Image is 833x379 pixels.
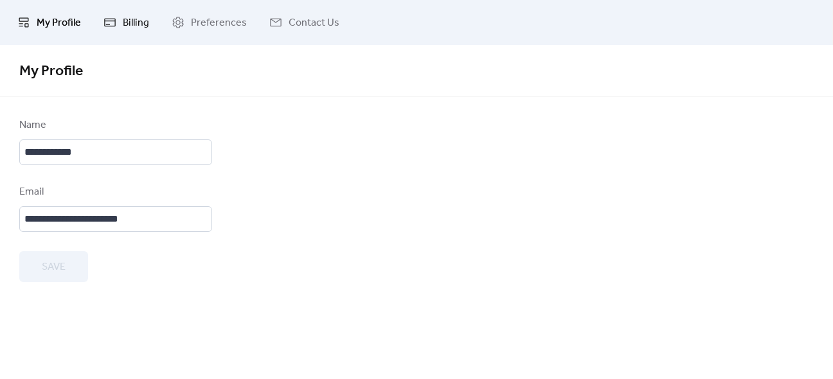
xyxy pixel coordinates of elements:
[19,57,83,85] span: My Profile
[289,15,339,31] span: Contact Us
[123,15,149,31] span: Billing
[19,118,210,133] div: Name
[260,5,349,40] a: Contact Us
[19,184,210,200] div: Email
[191,15,247,31] span: Preferences
[162,5,256,40] a: Preferences
[94,5,159,40] a: Billing
[8,5,91,40] a: My Profile
[37,15,81,31] span: My Profile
